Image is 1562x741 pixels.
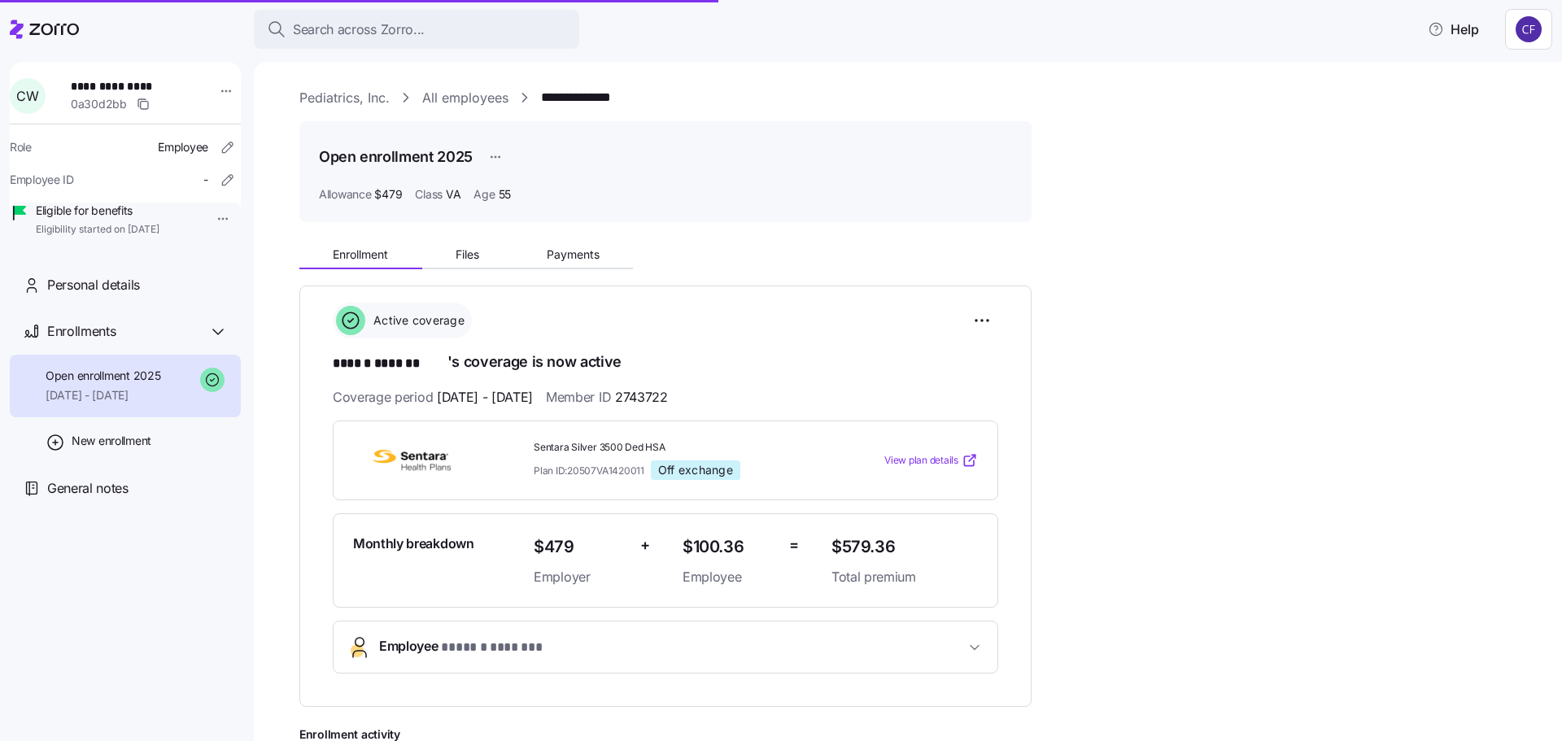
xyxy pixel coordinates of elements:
span: Active coverage [369,312,465,329]
span: + [640,534,650,557]
span: = [789,534,799,557]
span: Enrollment [333,249,388,260]
span: Employee ID [10,172,74,188]
span: Sentara Silver 3500 Ded HSA [534,441,818,455]
span: [DATE] - [DATE] [437,387,533,408]
span: Member ID [546,387,668,408]
span: 55 [499,186,511,203]
a: All employees [422,88,508,108]
span: Search across Zorro... [293,20,425,40]
span: Role [10,139,32,155]
span: $579.36 [831,534,978,560]
span: Age [473,186,495,203]
span: Employee [158,139,208,155]
span: Files [456,249,479,260]
span: $100.36 [683,534,776,560]
span: Coverage period [333,387,533,408]
span: Eligible for benefits [36,203,159,219]
span: VA [446,186,460,203]
span: Enrollments [47,321,116,342]
span: Class [415,186,443,203]
span: General notes [47,478,129,499]
span: View plan details [884,453,958,469]
span: Employee [379,636,564,658]
span: Payments [547,249,600,260]
span: Employer [534,567,627,587]
span: Plan ID: 20507VA1420011 [534,464,644,477]
span: C W [16,89,38,102]
span: Employee [683,567,776,587]
img: Sentara Health Plans [353,442,470,479]
span: Help [1428,20,1479,39]
h1: 's coverage is now active [333,351,998,374]
span: - [203,172,208,188]
a: View plan details [884,452,978,469]
span: Off exchange [658,463,733,477]
span: 0a30d2bb [71,96,127,112]
span: 2743722 [615,387,668,408]
h1: Open enrollment 2025 [319,146,473,167]
span: Open enrollment 2025 [46,368,160,384]
button: Help [1415,13,1492,46]
span: Total premium [831,567,978,587]
a: Pediatrics, Inc. [299,88,390,108]
span: $479 [374,186,402,203]
span: Personal details [47,275,140,295]
span: Monthly breakdown [353,534,474,554]
span: New enrollment [72,433,151,449]
span: $479 [534,534,627,560]
span: Eligibility started on [DATE] [36,223,159,237]
button: Search across Zorro... [254,10,579,49]
span: Allowance [319,186,371,203]
img: 7d4a9558da78dc7654dde66b79f71a2e [1516,16,1542,42]
span: [DATE] - [DATE] [46,387,160,403]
